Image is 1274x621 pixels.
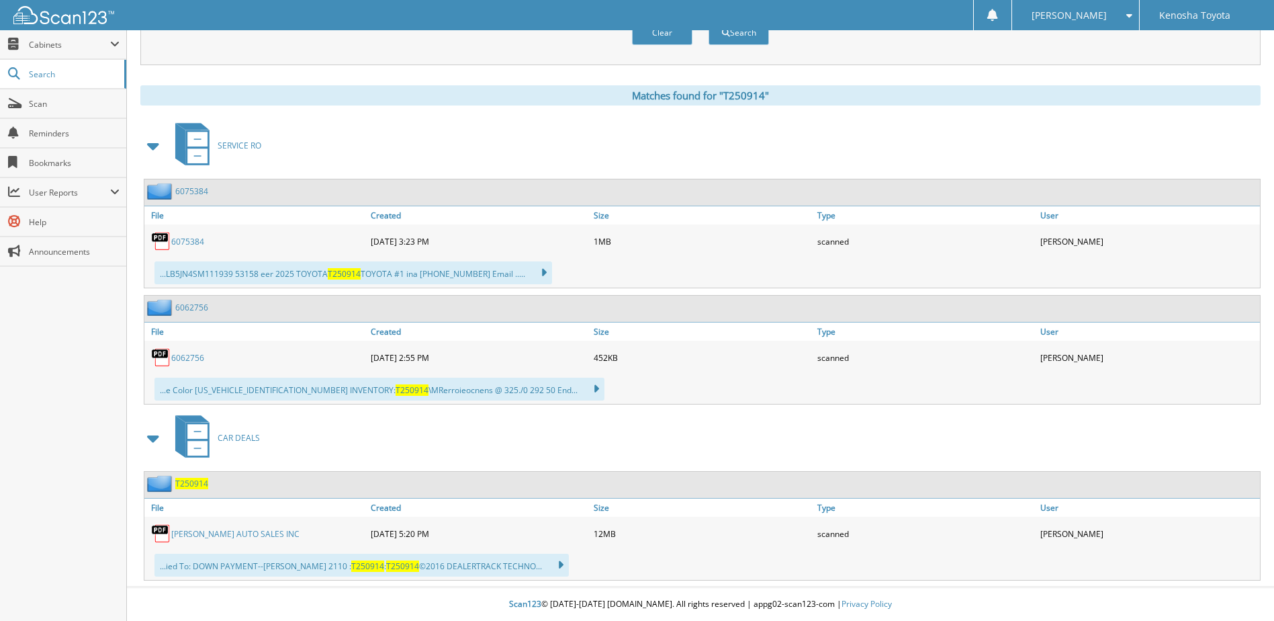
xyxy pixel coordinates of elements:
a: SERVICE RO [167,119,261,172]
span: SERVICE RO [218,140,261,151]
a: 6062756 [175,302,208,313]
a: Size [590,323,813,341]
span: Help [29,216,120,228]
a: File [144,206,367,224]
span: [PERSON_NAME] [1032,11,1107,19]
span: User Reports [29,187,110,198]
a: User [1037,206,1260,224]
span: Search [29,69,118,80]
span: Cabinets [29,39,110,50]
a: 6075384 [175,185,208,197]
span: Announcements [29,246,120,257]
div: [PERSON_NAME] [1037,520,1260,547]
img: folder2.png [147,299,175,316]
span: T250914 [396,384,428,396]
span: Scan123 [509,598,541,610]
div: 452KB [590,344,813,371]
span: T250914 [351,561,384,572]
button: Clear [632,20,692,45]
span: CAR DEALS [218,432,260,444]
a: 6075384 [171,236,204,247]
a: Created [367,499,590,517]
img: PDF.png [151,524,171,544]
a: 6062756 [171,352,204,364]
a: Size [590,206,813,224]
img: folder2.png [147,183,175,200]
span: Kenosha Toyota [1159,11,1230,19]
span: Scan [29,98,120,110]
img: PDF.png [151,231,171,251]
a: Type [814,499,1037,517]
a: Privacy Policy [841,598,892,610]
div: [PERSON_NAME] [1037,344,1260,371]
div: scanned [814,520,1037,547]
span: Reminders [29,128,120,139]
div: scanned [814,228,1037,255]
span: T250914 [328,268,361,280]
div: [PERSON_NAME] [1037,228,1260,255]
a: [PERSON_NAME] AUTO SALES INC [171,528,300,540]
div: ...ied To: DOWN PAYMENT--[PERSON_NAME] 2110 : : ©2016 DEALERTRACK TECHNO... [154,554,569,577]
a: File [144,499,367,517]
div: Matches found for "T250914" [140,85,1261,106]
button: Search [709,20,769,45]
a: T250914 [175,478,208,489]
div: ...e Color [US_VEHICLE_IDENTIFICATION_NUMBER] INVENTORY: \MRerroieocnens @ 325./0 292 50 End... [154,378,604,401]
a: Created [367,206,590,224]
span: Bookmarks [29,157,120,169]
img: folder2.png [147,475,175,492]
img: PDF.png [151,347,171,368]
div: ...LB5JN4SM111939 53158 eer 2025 TOYOTA TOYOTA #1 ina [PHONE_NUMBER] Email ..... [154,261,552,284]
a: Size [590,499,813,517]
div: [DATE] 2:55 PM [367,344,590,371]
div: [DATE] 5:20 PM [367,520,590,547]
a: File [144,323,367,341]
div: © [DATE]-[DATE] [DOMAIN_NAME]. All rights reserved | appg02-scan123-com | [127,588,1274,621]
div: 12MB [590,520,813,547]
iframe: Chat Widget [1207,556,1274,621]
a: Created [367,323,590,341]
div: 1MB [590,228,813,255]
a: User [1037,323,1260,341]
div: scanned [814,344,1037,371]
div: [DATE] 3:23 PM [367,228,590,255]
a: Type [814,323,1037,341]
img: scan123-logo-white.svg [13,6,114,24]
a: User [1037,499,1260,517]
a: Type [814,206,1037,224]
a: CAR DEALS [167,411,260,464]
span: T250914 [386,561,419,572]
